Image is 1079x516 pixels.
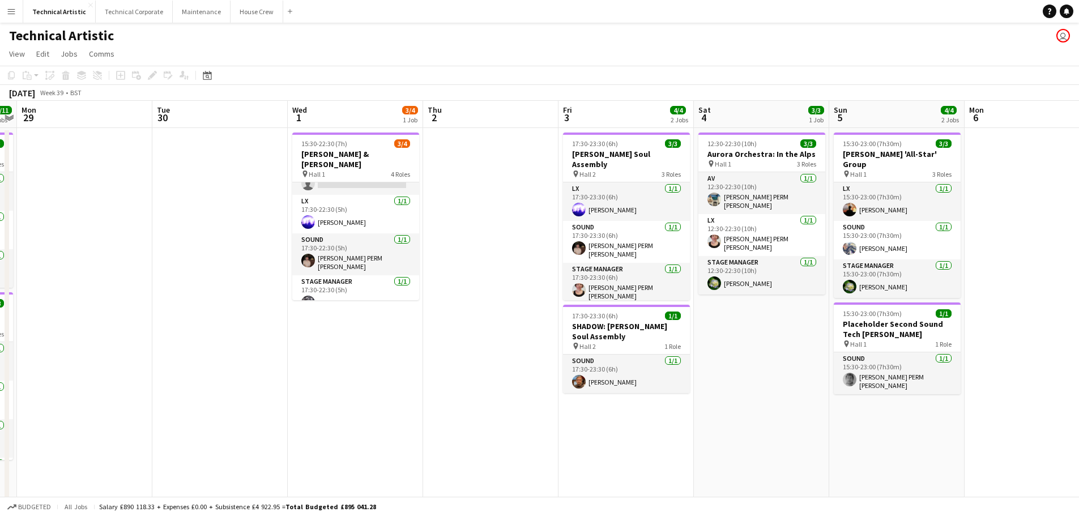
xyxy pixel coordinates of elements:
span: 4/4 [941,106,957,114]
a: View [5,46,29,61]
span: Hall 1 [715,160,731,168]
span: 17:30-23:30 (6h) [572,312,618,320]
app-card-role: LX1/112:30-22:30 (10h)[PERSON_NAME] PERM [PERSON_NAME] [698,214,825,256]
app-card-role: Sound1/117:30-22:30 (5h)[PERSON_NAME] PERM [PERSON_NAME] [292,233,419,275]
app-card-role: Stage Manager1/115:30-23:00 (7h30m)[PERSON_NAME] [834,259,961,298]
app-card-role: Sound1/117:30-23:30 (6h)[PERSON_NAME] [563,355,690,393]
app-card-role: LX1/117:30-22:30 (5h)[PERSON_NAME] [292,195,419,233]
h1: Technical Artistic [9,27,114,44]
span: Edit [36,49,49,59]
span: 3 [561,111,572,124]
button: Technical Artistic [23,1,96,23]
span: View [9,49,25,59]
app-job-card: 17:30-23:30 (6h)3/3[PERSON_NAME] Soul Assembly Hall 23 RolesLX1/117:30-23:30 (6h)[PERSON_NAME]Sou... [563,133,690,300]
app-card-role: Sound1/115:30-23:00 (7h30m)[PERSON_NAME] PERM [PERSON_NAME] [834,352,961,394]
span: Hall 1 [309,170,325,178]
app-card-role: AV1/112:30-22:30 (10h)[PERSON_NAME] PERM [PERSON_NAME] [698,172,825,214]
app-job-card: 12:30-22:30 (10h)3/3Aurora Orchestra: In the Alps Hall 13 RolesAV1/112:30-22:30 (10h)[PERSON_NAME... [698,133,825,295]
span: Jobs [61,49,78,59]
span: 3/3 [808,106,824,114]
span: Mon [22,105,36,115]
span: 3 Roles [797,160,816,168]
span: Wed [292,105,307,115]
span: Fri [563,105,572,115]
a: Edit [32,46,54,61]
app-job-card: 15:30-22:30 (7h)3/4[PERSON_NAME] & [PERSON_NAME] Hall 14 RolesSound0/115:30-22:30 (7h) LX1/117:30... [292,133,419,300]
app-job-card: 17:30-23:30 (6h)1/1SHADOW: [PERSON_NAME] Soul Assembly Hall 21 RoleSound1/117:30-23:30 (6h)[PERSO... [563,305,690,393]
span: 1/1 [936,309,952,318]
span: Sun [834,105,847,115]
app-card-role: Stage Manager1/117:30-23:30 (6h)[PERSON_NAME] PERM [PERSON_NAME] [563,263,690,305]
app-card-role: LX1/115:30-23:00 (7h30m)[PERSON_NAME] [834,182,961,221]
div: 2 Jobs [671,116,688,124]
span: 1 [291,111,307,124]
span: Week 39 [37,88,66,97]
app-job-card: 15:30-23:00 (7h30m)1/1Placeholder Second Sound Tech [PERSON_NAME] Hall 11 RoleSound1/115:30-23:00... [834,302,961,394]
app-card-role: Stage Manager1/117:30-22:30 (5h)Krisztian PERM [PERSON_NAME] [292,275,419,314]
span: 3/3 [665,139,681,148]
div: 1 Job [809,116,824,124]
span: 4/4 [670,106,686,114]
div: [DATE] [9,87,35,99]
app-user-avatar: Liveforce Admin [1056,29,1070,42]
button: Technical Corporate [96,1,173,23]
div: Salary £890 118.33 + Expenses £0.00 + Subsistence £4 922.95 = [99,502,376,511]
h3: Placeholder Second Sound Tech [PERSON_NAME] [834,319,961,339]
span: 1/1 [665,312,681,320]
app-card-role: Sound1/115:30-23:00 (7h30m)[PERSON_NAME] [834,221,961,259]
a: Comms [84,46,119,61]
span: 15:30-23:00 (7h30m) [843,309,902,318]
div: 1 Job [403,116,417,124]
span: Tue [157,105,170,115]
app-card-role: Sound1/117:30-23:30 (6h)[PERSON_NAME] PERM [PERSON_NAME] [563,221,690,263]
app-card-role: LX1/117:30-23:30 (6h)[PERSON_NAME] [563,182,690,221]
span: All jobs [62,502,89,511]
span: Total Budgeted £895 041.28 [285,502,376,511]
a: Jobs [56,46,82,61]
span: 30 [155,111,170,124]
app-card-role: Stage Manager1/112:30-22:30 (10h)[PERSON_NAME] [698,256,825,295]
span: 5 [832,111,847,124]
span: 3/4 [402,106,418,114]
span: 4 Roles [391,170,410,178]
span: 3 Roles [932,170,952,178]
h3: SHADOW: [PERSON_NAME] Soul Assembly [563,321,690,342]
span: 15:30-23:00 (7h30m) [843,139,902,148]
span: 1 Role [664,342,681,351]
span: 3/4 [394,139,410,148]
span: 3 Roles [662,170,681,178]
app-job-card: 15:30-23:00 (7h30m)3/3[PERSON_NAME] 'All-Star' Group Hall 13 RolesLX1/115:30-23:00 (7h30m)[PERSON... [834,133,961,298]
span: Mon [969,105,984,115]
button: Maintenance [173,1,231,23]
span: 29 [20,111,36,124]
span: 3/3 [800,139,816,148]
span: Hall 1 [850,340,867,348]
span: Sat [698,105,711,115]
span: 15:30-22:30 (7h) [301,139,347,148]
button: House Crew [231,1,283,23]
div: BST [70,88,82,97]
span: Hall 1 [850,170,867,178]
button: Budgeted [6,501,53,513]
h3: Aurora Orchestra: In the Alps [698,149,825,159]
span: Hall 2 [579,170,596,178]
span: 2 [426,111,442,124]
h3: [PERSON_NAME] Soul Assembly [563,149,690,169]
span: 4 [697,111,711,124]
span: Comms [89,49,114,59]
span: 17:30-23:30 (6h) [572,139,618,148]
span: 12:30-22:30 (10h) [707,139,757,148]
span: 1 Role [935,340,952,348]
span: Thu [428,105,442,115]
h3: [PERSON_NAME] & [PERSON_NAME] [292,149,419,169]
h3: [PERSON_NAME] 'All-Star' Group [834,149,961,169]
div: 2 Jobs [941,116,959,124]
span: 6 [967,111,984,124]
span: Hall 2 [579,342,596,351]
